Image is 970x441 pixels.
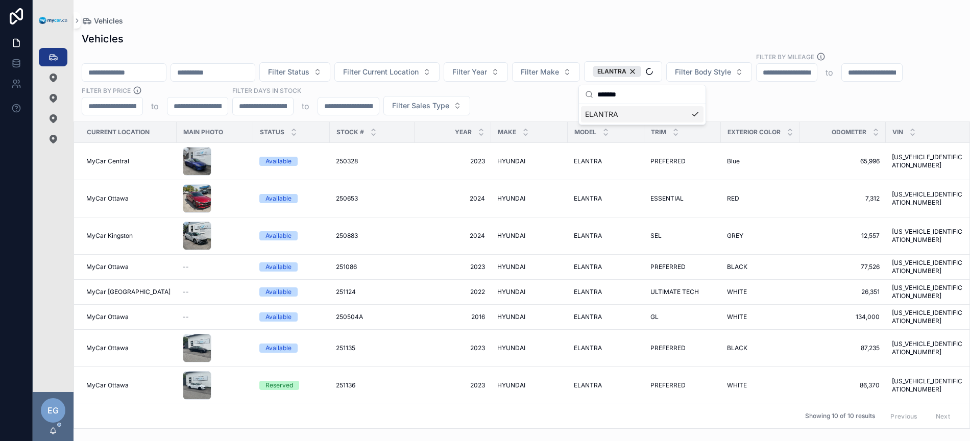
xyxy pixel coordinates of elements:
[86,157,129,165] span: MyCar Central
[268,67,309,77] span: Filter Status
[336,194,408,203] a: 250653
[574,157,638,165] a: ELANTRA
[574,232,638,240] a: ELANTRA
[86,313,129,321] span: MyCar Ottawa
[806,313,880,321] span: 134,000
[86,232,171,240] a: MyCar Kingston
[512,62,580,82] button: Select Button
[86,263,171,271] a: MyCar Ottawa
[727,344,747,352] span: BLACK
[574,232,602,240] span: ELANTRA
[86,194,129,203] span: MyCar Ottawa
[421,263,485,271] span: 2023
[574,263,602,271] span: ELANTRA
[892,259,964,275] span: [US_VEHICLE_IDENTIFICATION_NUMBER]
[86,194,171,203] a: MyCar Ottawa
[336,381,408,389] a: 251136
[183,263,247,271] a: --
[727,232,743,240] span: GREY
[579,104,706,125] div: Suggestions
[521,67,559,77] span: Filter Make
[727,313,794,321] a: WHITE
[455,128,472,136] span: Year
[232,86,301,95] label: Filter Days In Stock
[86,313,171,321] a: MyCar Ottawa
[892,153,964,169] a: [US_VEHICLE_IDENTIFICATION_NUMBER]
[183,288,189,296] span: --
[650,344,686,352] span: PREFERRED
[584,61,662,82] button: Select Button
[183,313,247,321] a: --
[574,288,638,296] a: ELANTRA
[650,344,715,352] a: PREFERRED
[806,232,880,240] a: 12,557
[336,157,408,165] a: 250328
[497,263,562,271] a: HYUNDAI
[806,344,880,352] a: 87,235
[892,377,964,394] a: [US_VEHICLE_IDENTIFICATION_NUMBER]
[826,66,833,79] p: to
[574,194,602,203] span: ELANTRA
[259,157,324,166] a: Available
[336,232,358,240] span: 250883
[727,344,794,352] a: BLACK
[650,232,662,240] span: SEL
[585,109,618,119] span: ELANTRA
[421,194,485,203] a: 2024
[265,381,293,390] div: Reserved
[666,62,752,82] button: Select Button
[86,232,133,240] span: MyCar Kingston
[497,313,525,321] span: HYUNDAI
[265,287,292,297] div: Available
[727,288,747,296] span: WHITE
[806,157,880,165] a: 65,996
[259,62,330,82] button: Select Button
[82,32,124,46] h1: Vehicles
[260,128,284,136] span: Status
[497,263,525,271] span: HYUNDAI
[421,344,485,352] span: 2023
[593,66,641,77] button: Unselect 2
[806,381,880,389] a: 86,370
[497,194,525,203] span: HYUNDAI
[82,16,123,26] a: Vehicles
[183,313,189,321] span: --
[421,157,485,165] a: 2023
[336,157,358,165] span: 250328
[497,344,525,352] span: HYUNDAI
[383,96,470,115] button: Select Button
[497,288,562,296] a: HYUNDAI
[183,288,247,296] a: --
[336,263,408,271] a: 251086
[86,381,171,389] a: MyCar Ottawa
[892,340,964,356] a: [US_VEHICLE_IDENTIFICATION_NUMBER]
[892,190,964,207] a: [US_VEHICLE_IDENTIFICATION_NUMBER]
[727,128,781,136] span: Exterior Color
[421,313,485,321] span: 2016
[650,194,715,203] a: ESSENTIAL
[259,381,324,390] a: Reserved
[86,263,129,271] span: MyCar Ottawa
[892,284,964,300] a: [US_VEHICLE_IDENTIFICATION_NUMBER]
[727,288,794,296] a: WHITE
[343,67,419,77] span: Filter Current Location
[33,41,74,161] div: scrollable content
[336,313,408,321] a: 250504A
[806,263,880,271] a: 77,526
[650,313,715,321] a: GL
[727,263,747,271] span: BLACK
[574,263,638,271] a: ELANTRA
[497,194,562,203] a: HYUNDAI
[39,17,67,24] img: App logo
[265,157,292,166] div: Available
[183,263,189,271] span: --
[727,381,794,389] a: WHITE
[574,381,602,389] span: ELANTRA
